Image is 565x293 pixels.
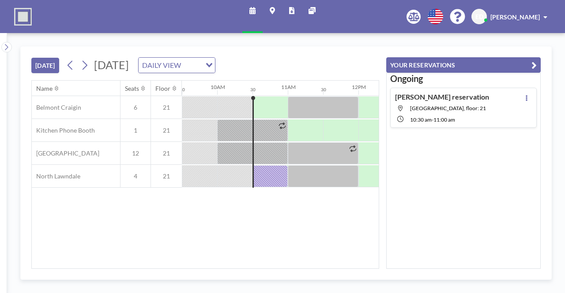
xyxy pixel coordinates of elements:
span: 21 [151,104,182,111]
h4: [PERSON_NAME] reservation [395,93,489,101]
div: Seats [125,85,139,93]
span: 1 [121,126,151,134]
span: DAILY VIEW [140,59,183,71]
span: [PERSON_NAME] [490,13,540,21]
div: Name [36,85,53,93]
span: North Lawndale, floor: 21 [410,105,486,111]
span: 4 [121,172,151,180]
span: [DATE] [94,58,129,71]
span: Kitchen Phone Booth [32,126,95,134]
h3: Ongoing [390,73,537,84]
span: Belmont Craigin [32,104,81,111]
span: 21 [151,172,182,180]
img: organization-logo [14,8,32,26]
div: 30 [321,87,326,93]
span: - [432,116,433,123]
div: Floor [155,85,170,93]
span: North Lawndale [32,172,80,180]
span: 10:30 AM [410,116,432,123]
span: 12 [121,149,151,157]
button: [DATE] [31,58,59,73]
div: Search for option [139,58,215,73]
div: 30 [250,87,256,93]
div: 10AM [211,84,225,90]
div: 30 [180,87,185,93]
span: [GEOGRAPHIC_DATA] [32,149,99,157]
button: YOUR RESERVATIONS [386,57,541,73]
span: 21 [151,149,182,157]
span: 11:00 AM [433,116,455,123]
div: 11AM [281,84,296,90]
div: 12PM [352,84,366,90]
span: 6 [121,104,151,111]
span: ED [475,13,483,21]
span: 21 [151,126,182,134]
input: Search for option [184,59,200,71]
